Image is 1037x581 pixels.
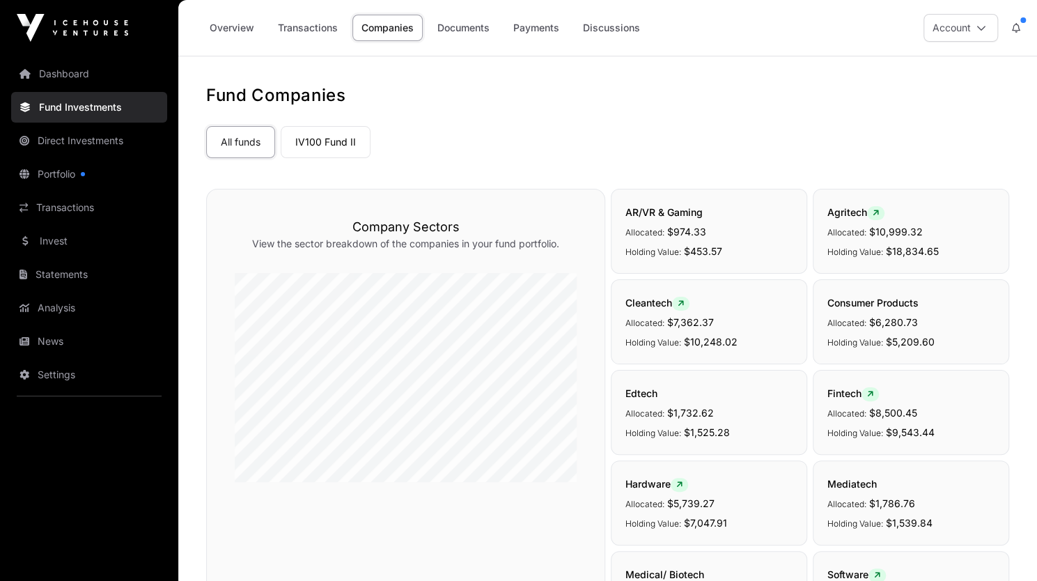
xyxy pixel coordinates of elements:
[428,15,499,41] a: Documents
[625,568,704,580] span: Medical/ Biotech
[869,226,923,238] span: $10,999.32
[625,478,688,490] span: Hardware
[625,247,681,257] span: Holding Value:
[667,226,706,238] span: $974.33
[625,318,664,328] span: Allocated:
[504,15,568,41] a: Payments
[827,478,877,490] span: Mediatech
[11,59,167,89] a: Dashboard
[574,15,649,41] a: Discussions
[684,336,738,348] span: $10,248.02
[11,125,167,156] a: Direct Investments
[625,518,681,529] span: Holding Value:
[11,359,167,390] a: Settings
[684,517,727,529] span: $7,047.91
[684,245,722,257] span: $453.57
[625,206,703,218] span: AR/VR & Gaming
[827,337,883,348] span: Holding Value:
[886,517,933,529] span: $1,539.84
[967,514,1037,581] iframe: Chat Widget
[235,217,577,237] h3: Company Sectors
[886,426,935,438] span: $9,543.44
[11,259,167,290] a: Statements
[827,387,879,399] span: Fintech
[11,293,167,323] a: Analysis
[869,316,918,328] span: $6,280.73
[11,326,167,357] a: News
[827,227,866,238] span: Allocated:
[281,126,371,158] a: IV100 Fund II
[827,568,886,580] span: Software
[923,14,998,42] button: Account
[625,408,664,419] span: Allocated:
[11,92,167,123] a: Fund Investments
[625,499,664,509] span: Allocated:
[625,387,657,399] span: Edtech
[869,407,917,419] span: $8,500.45
[827,518,883,529] span: Holding Value:
[886,336,935,348] span: $5,209.60
[269,15,347,41] a: Transactions
[201,15,263,41] a: Overview
[11,226,167,256] a: Invest
[667,407,714,419] span: $1,732.62
[869,497,915,509] span: $1,786.76
[827,499,866,509] span: Allocated:
[684,426,730,438] span: $1,525.28
[667,316,714,328] span: $7,362.37
[625,297,689,309] span: Cleantech
[667,497,715,509] span: $5,739.27
[827,206,884,218] span: Agritech
[886,245,939,257] span: $18,834.65
[352,15,423,41] a: Companies
[827,247,883,257] span: Holding Value:
[625,337,681,348] span: Holding Value:
[827,297,919,309] span: Consumer Products
[206,126,275,158] a: All funds
[11,192,167,223] a: Transactions
[17,14,128,42] img: Icehouse Ventures Logo
[206,84,1009,107] h1: Fund Companies
[625,428,681,438] span: Holding Value:
[827,428,883,438] span: Holding Value:
[827,408,866,419] span: Allocated:
[235,237,577,251] p: View the sector breakdown of the companies in your fund portfolio.
[11,159,167,189] a: Portfolio
[827,318,866,328] span: Allocated:
[625,227,664,238] span: Allocated:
